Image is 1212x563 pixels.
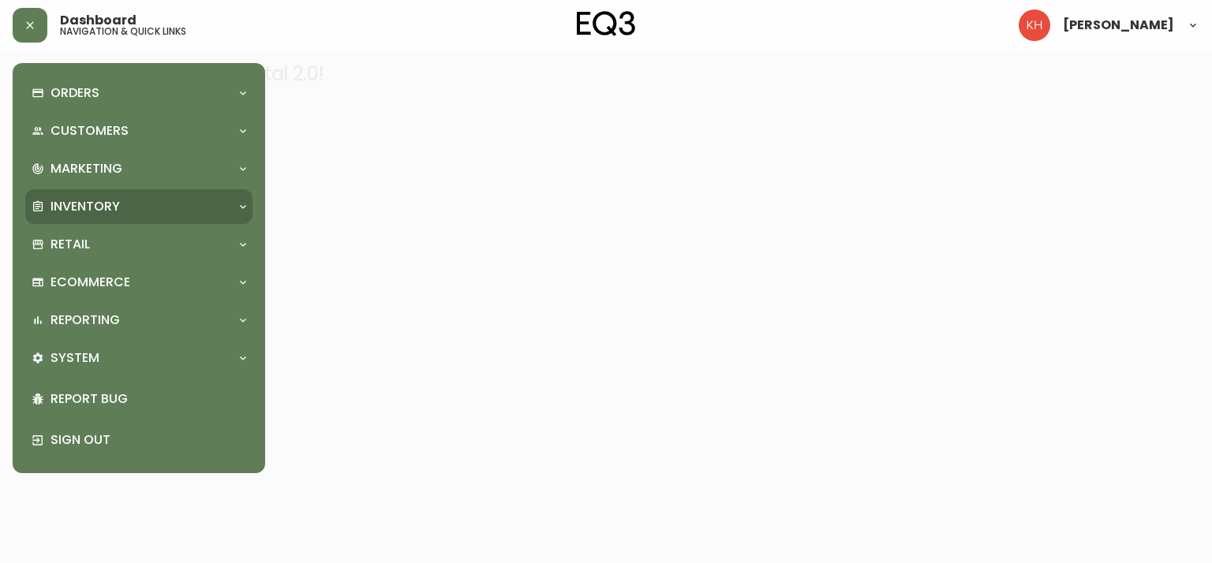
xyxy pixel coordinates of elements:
div: Sign Out [25,419,252,460]
p: Ecommerce [50,274,130,291]
div: Inventory [25,189,252,224]
div: Report Bug [25,378,252,419]
p: Sign Out [50,431,246,449]
p: Inventory [50,198,120,215]
img: logo [577,11,635,36]
p: System [50,349,99,367]
span: [PERSON_NAME] [1063,19,1174,32]
img: 5c65872b6aec8321f9f614f508141662 [1019,9,1050,41]
div: Reporting [25,303,252,337]
div: Marketing [25,151,252,186]
div: Orders [25,76,252,110]
h5: navigation & quick links [60,27,186,36]
div: Customers [25,114,252,148]
p: Marketing [50,160,122,177]
div: Retail [25,227,252,262]
div: Ecommerce [25,265,252,300]
div: System [25,341,252,375]
p: Orders [50,84,99,102]
p: Reporting [50,311,120,329]
span: Dashboard [60,14,137,27]
p: Report Bug [50,390,246,408]
p: Retail [50,236,90,253]
p: Customers [50,122,129,140]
